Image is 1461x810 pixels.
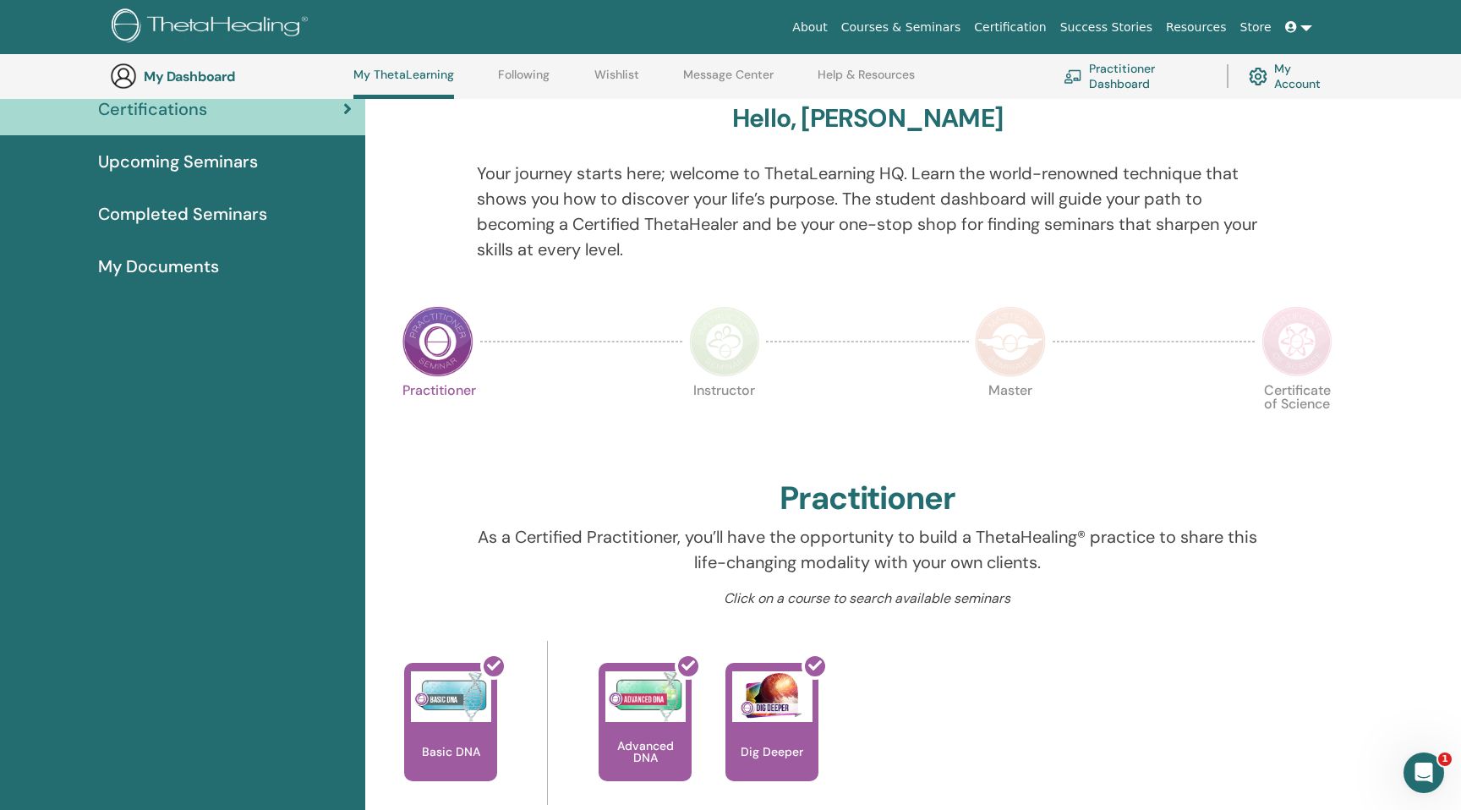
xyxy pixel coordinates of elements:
[402,306,473,377] img: Practitioner
[780,479,956,518] h2: Practitioner
[599,740,692,763] p: Advanced DNA
[98,254,219,279] span: My Documents
[477,588,1259,609] p: Click on a course to search available seminars
[98,96,207,122] span: Certifications
[734,746,810,758] p: Dig Deeper
[477,524,1259,575] p: As a Certified Practitioner, you’ll have the opportunity to build a ThetaHealing® practice to sha...
[112,8,314,47] img: logo.png
[411,671,491,722] img: Basic DNA
[1438,753,1452,766] span: 1
[353,68,454,99] a: My ThetaLearning
[732,671,813,722] img: Dig Deeper
[1261,306,1332,377] img: Certificate of Science
[98,201,267,227] span: Completed Seminars
[594,68,639,95] a: Wishlist
[967,12,1053,43] a: Certification
[975,306,1046,377] img: Master
[732,103,1003,134] h3: Hello, [PERSON_NAME]
[1064,57,1207,95] a: Practitioner Dashboard
[1159,12,1234,43] a: Resources
[1053,12,1159,43] a: Success Stories
[785,12,834,43] a: About
[818,68,915,95] a: Help & Resources
[98,149,258,174] span: Upcoming Seminars
[110,63,137,90] img: generic-user-icon.jpg
[1064,69,1082,83] img: chalkboard-teacher.svg
[975,384,1046,455] p: Master
[689,306,760,377] img: Instructor
[689,384,760,455] p: Instructor
[683,68,774,95] a: Message Center
[498,68,550,95] a: Following
[1261,384,1332,455] p: Certificate of Science
[605,671,686,722] img: Advanced DNA
[834,12,968,43] a: Courses & Seminars
[402,384,473,455] p: Practitioner
[1234,12,1278,43] a: Store
[1249,63,1267,90] img: cog.svg
[1249,57,1334,95] a: My Account
[477,161,1259,262] p: Your journey starts here; welcome to ThetaLearning HQ. Learn the world-renowned technique that sh...
[1404,753,1444,793] iframe: Intercom live chat
[144,68,313,85] h3: My Dashboard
